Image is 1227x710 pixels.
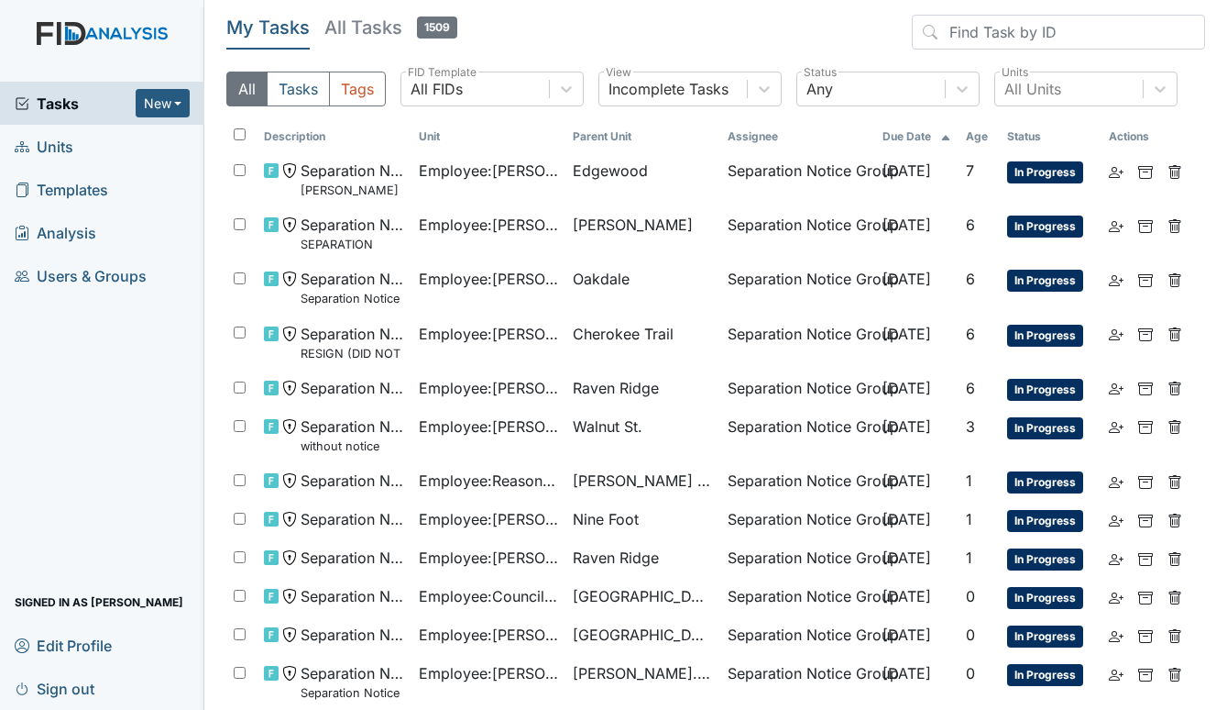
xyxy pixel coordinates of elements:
div: Any [806,78,833,100]
span: 0 [966,587,975,605]
span: 6 [966,216,975,234]
span: 3 [966,417,975,436]
span: Oakdale [573,268,630,290]
span: Separation Notice [301,377,404,399]
a: Archive [1138,470,1153,492]
a: Archive [1138,547,1153,569]
th: Toggle SortBy [411,121,566,152]
a: Archive [1138,323,1153,345]
a: Delete [1167,508,1182,530]
span: [GEOGRAPHIC_DATA] [573,585,713,607]
div: All Units [1004,78,1061,100]
span: [DATE] [882,379,931,397]
td: Separation Notice Group [720,206,875,261]
button: All [226,72,268,106]
span: 6 [966,379,975,397]
a: Delete [1167,585,1182,607]
a: Archive [1138,662,1153,684]
span: [DATE] [882,471,931,490]
a: Archive [1138,585,1153,607]
td: Separation Notice Group [720,261,875,315]
a: Archive [1138,268,1153,290]
span: [DATE] [882,664,931,682]
th: Assignee [720,121,875,152]
span: Separation Notice [301,585,404,607]
a: Delete [1167,624,1182,646]
span: 1 [966,510,972,528]
span: Employee : [PERSON_NAME] [419,624,559,646]
span: In Progress [1007,216,1083,238]
a: Delete [1167,662,1182,684]
span: In Progress [1007,270,1083,292]
span: [DATE] [882,161,931,180]
span: [GEOGRAPHIC_DATA] [573,624,713,646]
span: Templates [15,175,108,204]
td: Separation Notice Group [720,408,875,462]
span: Separation Notice SEPARATION [301,214,404,253]
span: Edgewood [573,160,648,182]
span: Separation Notice without notice [301,416,404,455]
td: Separation Notice Group [720,616,875,655]
button: Tasks [267,72,330,106]
span: 6 [966,270,975,288]
span: Employee : Council, Johneasha [419,585,559,607]
td: Separation Notice Group [720,152,875,206]
input: Toggle All Rows Selected [234,128,246,140]
span: [DATE] [882,216,931,234]
a: Delete [1167,470,1182,492]
span: 7 [966,161,974,180]
small: Separation Notice [301,290,404,307]
span: [PERSON_NAME]. ICF [573,662,713,684]
span: Analysis [15,218,96,247]
span: In Progress [1007,379,1083,401]
span: In Progress [1007,549,1083,571]
small: RESIGN (DID NOT FINISH NOTICE) [301,345,404,362]
span: 1 [966,549,972,567]
a: Delete [1167,547,1182,569]
small: [PERSON_NAME] [301,182,404,199]
a: Delete [1167,214,1182,236]
h5: My Tasks [226,15,310,40]
a: Tasks [15,93,136,115]
th: Toggle SortBy [1000,121,1101,152]
td: Separation Notice Group [720,316,875,370]
span: In Progress [1007,510,1083,532]
span: Raven Ridge [573,547,659,569]
span: Edit Profile [15,631,112,660]
h5: All Tasks [324,15,457,40]
a: Delete [1167,160,1182,182]
span: Separation Notice [301,470,404,492]
span: Employee : [PERSON_NAME] [419,662,559,684]
span: Sign out [15,674,94,703]
a: Delete [1167,323,1182,345]
a: Archive [1138,624,1153,646]
th: Toggle SortBy [257,121,411,152]
a: Delete [1167,268,1182,290]
span: Walnut St. [573,416,642,438]
span: Employee : [PERSON_NAME] [419,547,559,569]
span: 6 [966,325,975,343]
a: Archive [1138,508,1153,530]
div: Incomplete Tasks [608,78,729,100]
span: Employee : [PERSON_NAME] [419,508,559,530]
a: Delete [1167,416,1182,438]
span: Employee : [PERSON_NAME] [419,160,559,182]
span: Separation Notice [301,624,404,646]
a: Archive [1138,214,1153,236]
th: Actions [1101,121,1193,152]
span: In Progress [1007,161,1083,183]
span: [PERSON_NAME] Loop [573,470,713,492]
span: [PERSON_NAME] [573,214,693,236]
span: Separation Notice [301,547,404,569]
span: [DATE] [882,626,931,644]
span: 1509 [417,17,457,39]
div: All FIDs [411,78,463,100]
span: Signed in as [PERSON_NAME] [15,588,183,616]
td: Separation Notice Group [720,539,875,578]
span: Employee : [PERSON_NAME], Shmara [419,323,559,345]
input: Find Task by ID [912,15,1205,50]
span: In Progress [1007,417,1083,439]
span: Separation Notice RESIGN (DID NOT FINISH NOTICE) [301,323,404,362]
span: Cherokee Trail [573,323,674,345]
small: Separation Notice [301,684,404,702]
